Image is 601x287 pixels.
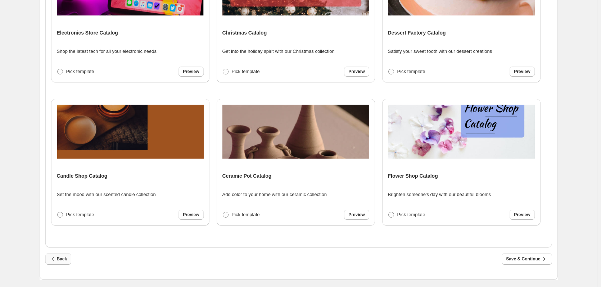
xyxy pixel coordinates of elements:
[344,210,369,220] a: Preview
[66,69,94,74] span: Pick template
[232,69,260,74] span: Pick template
[388,48,492,55] p: Satisfy your sweet tooth with our dessert creations
[344,67,369,77] a: Preview
[179,67,203,77] a: Preview
[506,255,547,263] span: Save & Continue
[514,212,530,218] span: Preview
[348,212,365,218] span: Preview
[222,48,335,55] p: Get into the holiday spirit with our Christmas collection
[222,29,267,36] h4: Christmas Catalog
[388,191,491,198] p: Brighten someone's day with our beautiful blooms
[50,255,67,263] span: Back
[179,210,203,220] a: Preview
[388,29,446,36] h4: Dessert Factory Catalog
[66,212,94,217] span: Pick template
[348,69,365,74] span: Preview
[232,212,260,217] span: Pick template
[502,253,552,265] button: Save & Continue
[57,191,156,198] p: Set the mood with our scented candle collection
[397,212,425,217] span: Pick template
[57,172,108,179] h4: Candle Shop Catalog
[514,69,530,74] span: Preview
[510,210,534,220] a: Preview
[510,67,534,77] a: Preview
[57,48,157,55] p: Shop the latest tech for all your electronic needs
[183,69,199,74] span: Preview
[222,191,327,198] p: Add color to your home with our ceramic collection
[57,29,118,36] h4: Electronics Store Catalog
[183,212,199,218] span: Preview
[45,253,72,265] button: Back
[222,172,272,179] h4: Ceramic Pot Catalog
[388,172,438,179] h4: Flower Shop Catalog
[397,69,425,74] span: Pick template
